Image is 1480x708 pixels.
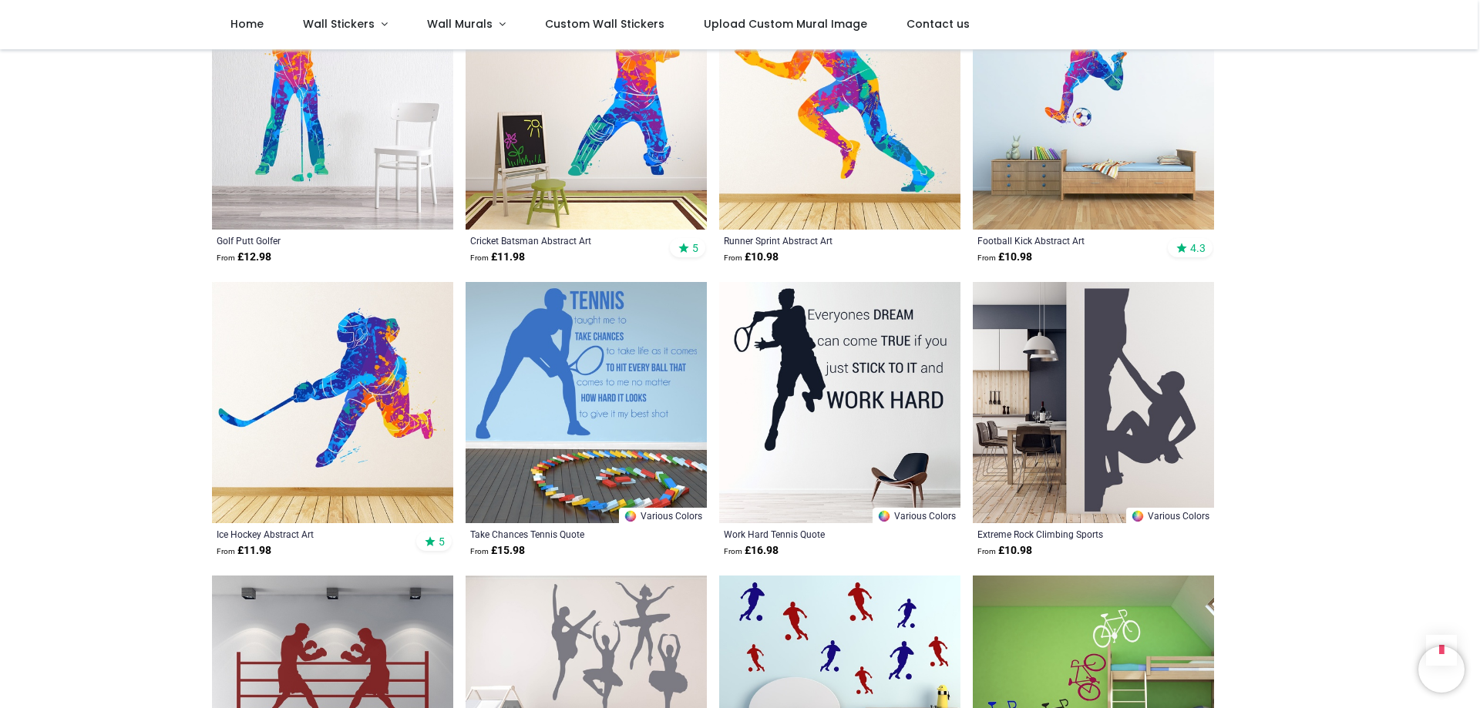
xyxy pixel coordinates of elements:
strong: £ 10.98 [977,250,1032,265]
a: Work Hard Tennis Quote [724,528,910,540]
img: Ice Hockey Abstract Art Wall Sticker [212,282,453,523]
span: From [470,253,489,262]
span: From [977,253,996,262]
span: Contact us [906,16,970,32]
strong: £ 11.98 [217,543,271,559]
strong: £ 16.98 [724,543,779,559]
span: 5 [439,535,445,549]
img: Work Hard Tennis Quote Wall Sticker [719,282,960,523]
span: From [724,253,742,262]
strong: £ 10.98 [977,543,1032,559]
a: Cricket Batsman Abstract Art [470,234,656,247]
strong: £ 12.98 [217,250,271,265]
img: Take Chances Tennis Quote Wall Sticker [466,282,707,523]
span: Upload Custom Mural Image [704,16,867,32]
span: 5 [692,241,698,255]
span: From [977,547,996,555]
a: Various Colors [619,508,707,523]
span: Custom Wall Stickers [545,16,664,32]
a: Ice Hockey Abstract Art [217,528,402,540]
a: Runner Sprint Abstract Art [724,234,910,247]
a: Extreme Rock Climbing Sports [977,528,1163,540]
img: Color Wheel [1131,509,1145,523]
a: Various Colors [1126,508,1214,523]
span: 4.3 [1190,241,1206,255]
img: Extreme Rock Climbing Sports Wall Sticker [973,282,1214,523]
span: From [217,253,235,262]
strong: £ 10.98 [724,250,779,265]
span: From [470,547,489,555]
a: Take Chances Tennis Quote [470,528,656,540]
a: Football Kick Abstract Art [977,234,1163,247]
img: Color Wheel [877,509,891,523]
a: Various Colors [873,508,960,523]
strong: £ 11.98 [470,250,525,265]
span: From [724,547,742,555]
strong: £ 15.98 [470,543,525,559]
a: Golf Putt Golfer [217,234,402,247]
span: Wall Stickers [303,16,375,32]
img: Color Wheel [624,509,637,523]
iframe: Brevo live chat [1418,646,1465,693]
span: From [217,547,235,555]
span: Wall Murals [427,16,493,32]
span: Home [230,16,264,32]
